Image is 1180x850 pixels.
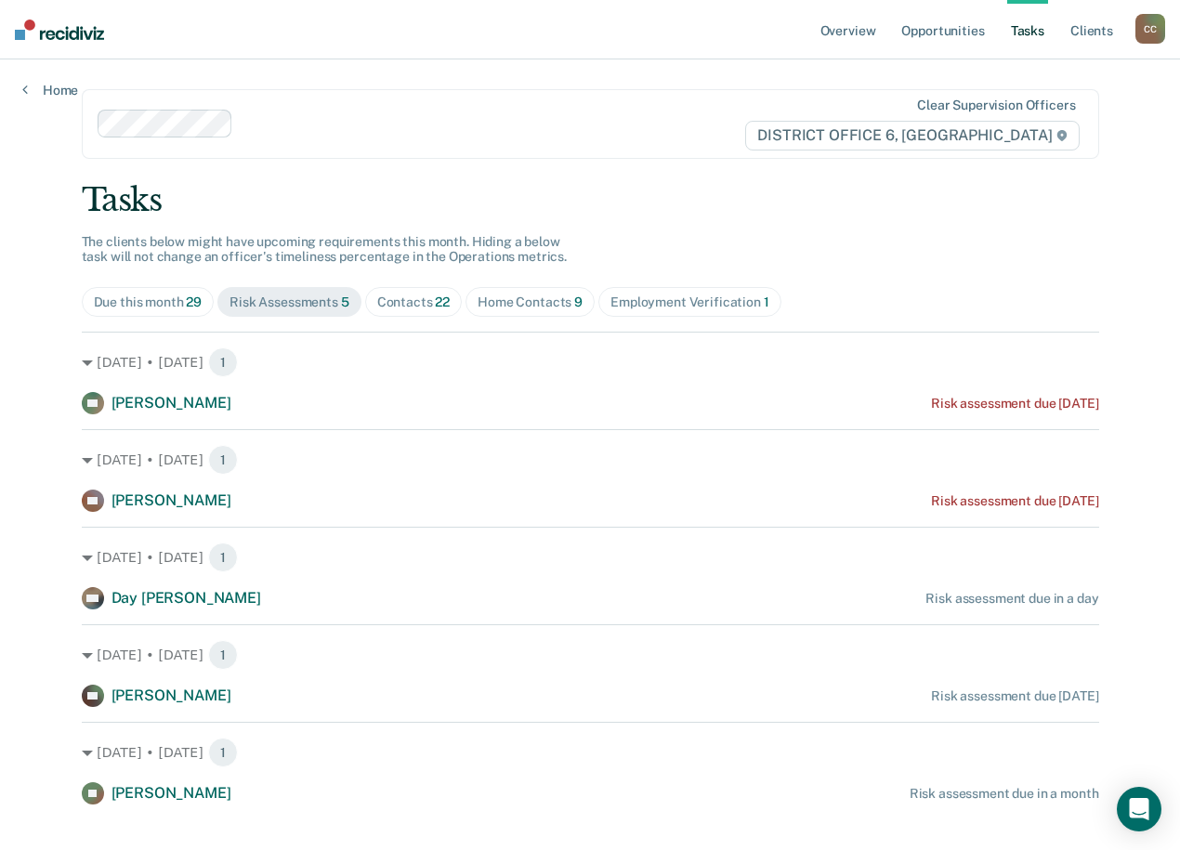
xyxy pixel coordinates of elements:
[82,181,1099,219] div: Tasks
[931,396,1098,412] div: Risk assessment due [DATE]
[745,121,1079,150] span: DISTRICT OFFICE 6, [GEOGRAPHIC_DATA]
[111,589,261,607] span: Day [PERSON_NAME]
[82,347,1099,377] div: [DATE] • [DATE] 1
[610,294,769,310] div: Employment Verification
[82,640,1099,670] div: [DATE] • [DATE] 1
[931,688,1098,704] div: Risk assessment due [DATE]
[341,294,349,309] span: 5
[1135,14,1165,44] div: C C
[186,294,202,309] span: 29
[111,491,231,509] span: [PERSON_NAME]
[22,82,78,98] a: Home
[111,687,231,704] span: [PERSON_NAME]
[208,640,238,670] span: 1
[229,294,349,310] div: Risk Assessments
[910,786,1099,802] div: Risk assessment due in a month
[82,738,1099,767] div: [DATE] • [DATE] 1
[917,98,1075,113] div: Clear supervision officers
[208,738,238,767] span: 1
[82,543,1099,572] div: [DATE] • [DATE] 1
[574,294,583,309] span: 9
[1135,14,1165,44] button: CC
[377,294,451,310] div: Contacts
[111,784,231,802] span: [PERSON_NAME]
[931,493,1098,509] div: Risk assessment due [DATE]
[478,294,583,310] div: Home Contacts
[435,294,450,309] span: 22
[1117,787,1161,831] div: Open Intercom Messenger
[111,394,231,412] span: [PERSON_NAME]
[208,543,238,572] span: 1
[208,347,238,377] span: 1
[82,234,568,265] span: The clients below might have upcoming requirements this month. Hiding a below task will not chang...
[82,445,1099,475] div: [DATE] • [DATE] 1
[94,294,203,310] div: Due this month
[764,294,769,309] span: 1
[925,591,1098,607] div: Risk assessment due in a day
[15,20,104,40] img: Recidiviz
[208,445,238,475] span: 1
